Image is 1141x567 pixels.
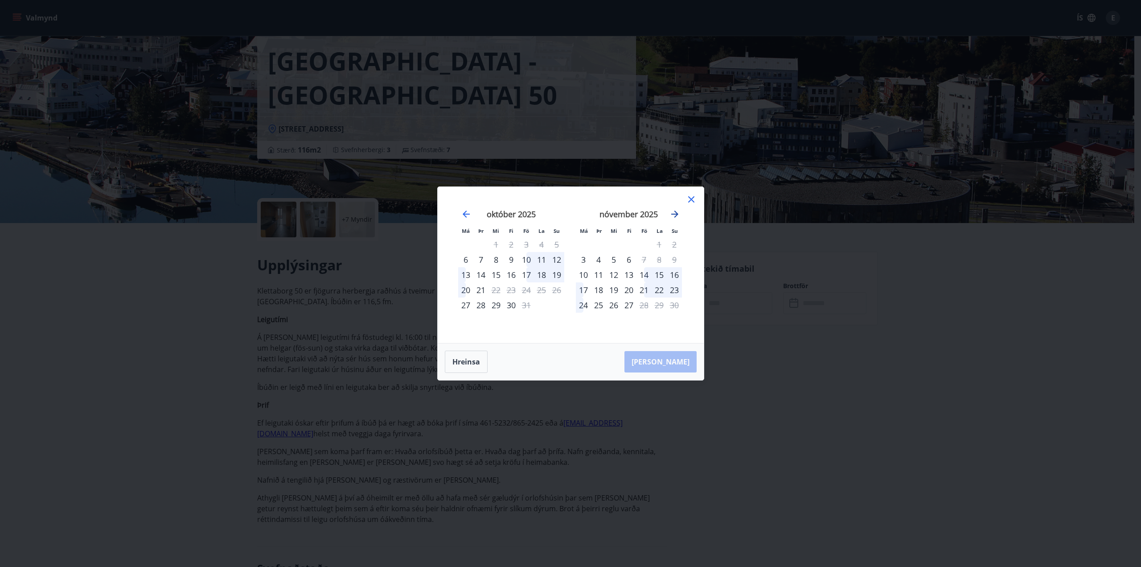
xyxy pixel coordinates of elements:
td: Not available. föstudagur, 31. október 2025 [519,298,534,313]
td: Choose mánudagur, 6. október 2025 as your check-in date. It’s available. [458,252,473,267]
td: Choose mánudagur, 20. október 2025 as your check-in date. It’s available. [458,282,473,298]
div: 8 [488,252,504,267]
div: Aðeins útritun í boði [488,282,504,298]
strong: október 2025 [487,209,536,219]
div: 11 [591,267,606,282]
div: 4 [591,252,606,267]
div: 30 [504,298,519,313]
small: Þr [596,228,602,234]
div: 19 [549,267,564,282]
div: 21 [473,282,488,298]
div: 14 [473,267,488,282]
div: 12 [549,252,564,267]
td: Choose fimmtudagur, 27. nóvember 2025 as your check-in date. It’s available. [621,298,636,313]
div: Move backward to switch to the previous month. [461,209,472,219]
td: Choose miðvikudagur, 26. nóvember 2025 as your check-in date. It’s available. [606,298,621,313]
div: 12 [606,267,621,282]
td: Choose miðvikudagur, 15. október 2025 as your check-in date. It’s available. [488,267,504,282]
div: Aðeins útritun í boði [636,298,652,313]
td: Choose mánudagur, 3. nóvember 2025 as your check-in date. It’s available. [576,252,591,267]
small: Su [554,228,560,234]
td: Not available. laugardagur, 29. nóvember 2025 [652,298,667,313]
td: Choose mánudagur, 10. nóvember 2025 as your check-in date. It’s available. [576,267,591,282]
div: Aðeins innritun í boði [576,267,591,282]
td: Choose fimmtudagur, 6. nóvember 2025 as your check-in date. It’s available. [621,252,636,267]
div: 6 [621,252,636,267]
td: Choose sunnudagur, 19. október 2025 as your check-in date. It’s available. [549,267,564,282]
td: Not available. fimmtudagur, 23. október 2025 [504,282,519,298]
td: Choose fimmtudagur, 30. október 2025 as your check-in date. It’s available. [504,298,519,313]
td: Choose sunnudagur, 12. október 2025 as your check-in date. It’s available. [549,252,564,267]
td: Not available. sunnudagur, 30. nóvember 2025 [667,298,682,313]
td: Not available. föstudagur, 7. nóvember 2025 [636,252,652,267]
td: Not available. föstudagur, 28. nóvember 2025 [636,298,652,313]
td: Not available. sunnudagur, 2. nóvember 2025 [667,237,682,252]
td: Not available. föstudagur, 24. október 2025 [519,282,534,298]
small: Má [462,228,470,234]
td: Choose miðvikudagur, 8. október 2025 as your check-in date. It’s available. [488,252,504,267]
td: Choose miðvikudagur, 29. október 2025 as your check-in date. It’s available. [488,298,504,313]
strong: nóvember 2025 [599,209,658,219]
td: Choose fimmtudagur, 20. nóvember 2025 as your check-in date. It’s available. [621,282,636,298]
td: Not available. fimmtudagur, 2. október 2025 [504,237,519,252]
button: Hreinsa [445,351,488,373]
td: Choose þriðjudagur, 25. nóvember 2025 as your check-in date. It’s available. [591,298,606,313]
small: Þr [478,228,484,234]
td: Choose þriðjudagur, 14. október 2025 as your check-in date. It’s available. [473,267,488,282]
td: Choose fimmtudagur, 9. október 2025 as your check-in date. It’s available. [504,252,519,267]
small: Fö [641,228,647,234]
div: 22 [652,282,667,298]
div: 7 [473,252,488,267]
div: 21 [636,282,652,298]
div: 26 [606,298,621,313]
div: 14 [636,267,652,282]
div: Aðeins útritun í boði [519,298,534,313]
div: 17 [576,282,591,298]
small: Mi [611,228,617,234]
td: Choose fimmtudagur, 16. október 2025 as your check-in date. It’s available. [504,267,519,282]
td: Choose föstudagur, 14. nóvember 2025 as your check-in date. It’s available. [636,267,652,282]
div: 15 [652,267,667,282]
td: Choose þriðjudagur, 11. nóvember 2025 as your check-in date. It’s available. [591,267,606,282]
td: Choose miðvikudagur, 19. nóvember 2025 as your check-in date. It’s available. [606,282,621,298]
td: Choose þriðjudagur, 28. október 2025 as your check-in date. It’s available. [473,298,488,313]
td: Choose fimmtudagur, 13. nóvember 2025 as your check-in date. It’s available. [621,267,636,282]
td: Choose þriðjudagur, 4. nóvember 2025 as your check-in date. It’s available. [591,252,606,267]
div: Move forward to switch to the next month. [669,209,680,219]
div: 20 [621,282,636,298]
td: Choose laugardagur, 22. nóvember 2025 as your check-in date. It’s available. [652,282,667,298]
td: Choose mánudagur, 24. nóvember 2025 as your check-in date. It’s available. [576,298,591,313]
div: 16 [504,267,519,282]
div: 13 [621,267,636,282]
div: Aðeins innritun í boði [576,252,591,267]
div: Aðeins innritun í boði [458,298,473,313]
td: Not available. laugardagur, 1. nóvember 2025 [652,237,667,252]
div: 25 [591,298,606,313]
td: Choose miðvikudagur, 5. nóvember 2025 as your check-in date. It’s available. [606,252,621,267]
div: 11 [534,252,549,267]
small: Su [672,228,678,234]
td: Choose laugardagur, 15. nóvember 2025 as your check-in date. It’s available. [652,267,667,282]
small: La [657,228,663,234]
td: Choose miðvikudagur, 12. nóvember 2025 as your check-in date. It’s available. [606,267,621,282]
div: 18 [534,267,549,282]
td: Choose laugardagur, 11. október 2025 as your check-in date. It’s available. [534,252,549,267]
td: Choose föstudagur, 10. október 2025 as your check-in date. It’s available. [519,252,534,267]
td: Choose þriðjudagur, 7. október 2025 as your check-in date. It’s available. [473,252,488,267]
div: 28 [473,298,488,313]
td: Choose mánudagur, 13. október 2025 as your check-in date. It’s available. [458,267,473,282]
td: Not available. laugardagur, 8. nóvember 2025 [652,252,667,267]
td: Not available. laugardagur, 25. október 2025 [534,282,549,298]
td: Not available. miðvikudagur, 1. október 2025 [488,237,504,252]
td: Choose föstudagur, 17. október 2025 as your check-in date. It’s available. [519,267,534,282]
div: 23 [667,282,682,298]
td: Not available. sunnudagur, 26. október 2025 [549,282,564,298]
td: Not available. laugardagur, 4. október 2025 [534,237,549,252]
small: Fi [627,228,632,234]
div: 5 [606,252,621,267]
td: Choose mánudagur, 17. nóvember 2025 as your check-in date. It’s available. [576,282,591,298]
div: 29 [488,298,504,313]
div: 10 [519,252,534,267]
div: 15 [488,267,504,282]
div: 16 [667,267,682,282]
